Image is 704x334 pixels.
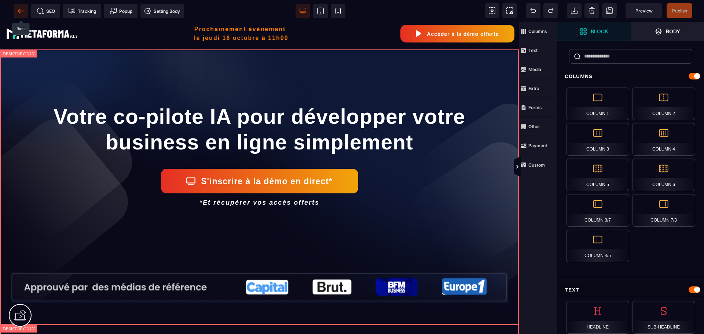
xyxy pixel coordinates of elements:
img: 8fa9e2e868b1947d56ac74b6bb2c0e33_logo-meta-v1-2.fcd3b35b.svg [6,4,80,19]
span: Toggle Views [557,156,565,178]
strong: Columns [528,29,547,34]
span: View components [485,3,499,18]
span: Preview [635,8,653,14]
strong: Forms [528,105,542,110]
div: Column 2 [632,88,695,120]
span: Favicon [140,4,184,18]
span: View tablet [313,4,328,18]
span: Columns [519,22,557,41]
div: Column 7/3 [632,194,695,227]
strong: Body [666,29,680,34]
i: *Et récupérer vos accès offerts [199,177,319,184]
span: Back [14,4,28,18]
strong: Text [528,48,538,53]
span: Undo [526,3,540,18]
span: Forms [519,98,557,117]
strong: Payment [528,143,547,148]
span: View desktop [296,4,310,18]
div: Columns [557,70,704,83]
strong: Block [591,29,608,34]
span: Save [602,3,617,18]
div: Column 5 [566,159,629,191]
span: Save [667,3,692,18]
strong: Custom [528,162,545,168]
span: Setting Body [144,7,180,15]
span: Extra [519,79,557,98]
div: Column 3 [566,123,629,156]
button: S'inscrire à la démo en direct* [161,147,358,171]
span: Custom Block [519,155,557,174]
img: cedcaeaed21095557c16483233e6a24a_Capture_d%E2%80%99e%CC%81cran_2025-10-10_a%CC%80_12.46.04.png [11,250,508,281]
span: Publish [672,8,687,14]
div: Column 1 [566,88,629,120]
h1: Votre co-pilote IA pour développer votre business en ligne simplement [11,78,508,137]
div: Column 4/5 [566,230,629,262]
div: Column 4 [632,123,695,156]
span: Other [519,117,557,136]
span: Clear [584,3,599,18]
div: Headline [566,301,629,334]
span: Popup [110,7,132,15]
div: Column 3/7 [566,194,629,227]
span: Screenshot [502,3,517,18]
span: Preview [626,3,662,18]
strong: Extra [528,86,539,91]
span: Tracking code [63,4,101,18]
span: Payment [519,136,557,155]
span: Redo [543,3,558,18]
span: Create Alert Modal [104,4,137,18]
span: Text [519,41,557,60]
span: Tracking [68,7,96,15]
div: Column 6 [632,159,695,191]
span: Seo meta data [31,4,60,18]
button: Accéder à la démo offerte [400,3,514,21]
strong: Other [528,124,540,129]
span: Media [519,60,557,79]
span: Open Blocks [557,22,631,41]
div: Sub-headline [632,301,695,334]
span: Open Import Webpage [567,3,582,18]
span: Open Layers [631,22,704,41]
span: View mobile [331,4,345,18]
strong: Media [528,67,541,72]
span: SEO [37,7,55,15]
h2: Prochainement évènement le jeudi 16 octobre à 11h00 [82,3,400,21]
div: Text [557,283,704,297]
